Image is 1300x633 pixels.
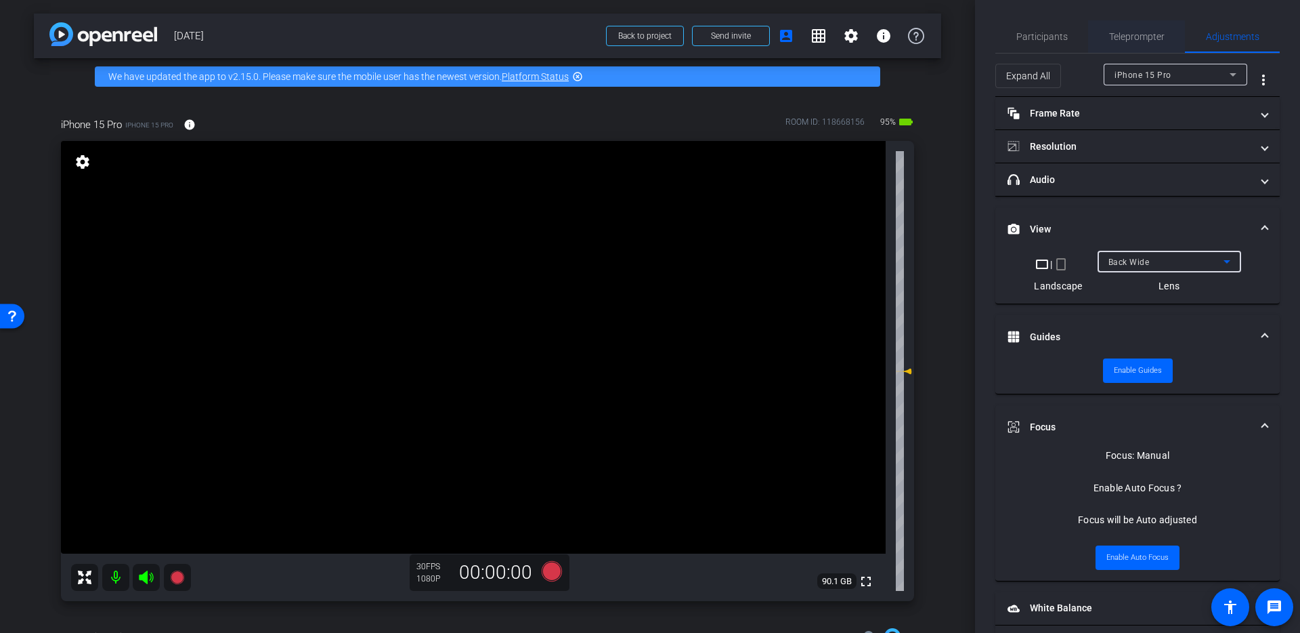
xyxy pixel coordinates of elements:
[995,359,1280,394] div: Guides
[1093,481,1182,495] div: Enable Auto Focus ?
[183,119,196,131] mat-icon: info
[875,28,892,44] mat-icon: info
[995,251,1280,304] div: View
[1106,548,1169,568] span: Enable Auto Focus
[1096,546,1179,570] button: Enable Auto Focus
[1007,173,1251,187] mat-panel-title: Audio
[174,22,598,49] span: [DATE]
[785,116,865,136] div: ROOM ID: 118668156
[1007,420,1251,434] mat-panel-title: Focus
[810,28,827,44] mat-icon: grid_on
[73,154,92,170] mat-icon: settings
[995,592,1280,625] mat-expansion-panel-header: White Balance
[1007,601,1251,615] mat-panel-title: White Balance
[1034,256,1082,272] div: |
[1103,359,1173,383] button: Enable Guides
[1034,279,1082,293] div: Landscape
[416,561,450,572] div: 30
[995,64,1061,88] button: Expand All
[1007,140,1251,154] mat-panel-title: Resolution
[778,28,794,44] mat-icon: account_box
[1034,256,1050,272] mat-icon: crop_landscape
[49,22,157,46] img: app-logo
[995,405,1280,449] mat-expansion-panel-header: Focus
[502,71,569,82] a: Platform Status
[1255,72,1272,88] mat-icon: more_vert
[606,26,684,46] button: Back to project
[995,163,1280,196] mat-expansion-panel-header: Audio
[450,561,541,584] div: 00:00:00
[995,315,1280,359] mat-expansion-panel-header: Guides
[572,71,583,82] mat-icon: highlight_off
[1114,70,1171,80] span: iPhone 15 Pro
[1078,513,1197,527] div: Focus will be Auto adjusted
[416,573,450,584] div: 1080P
[711,30,751,41] span: Send invite
[618,31,672,41] span: Back to project
[1266,599,1282,615] mat-icon: message
[1114,361,1162,381] span: Enable Guides
[125,120,173,130] span: iPhone 15 Pro
[692,26,770,46] button: Send invite
[1222,599,1238,615] mat-icon: accessibility
[95,66,880,87] div: We have updated the app to v2.15.0. Please make sure the mobile user has the newest version.
[995,449,1280,581] div: Focus
[1007,330,1251,344] mat-panel-title: Guides
[896,363,912,380] mat-icon: 0 dB
[817,573,857,590] span: 90.1 GB
[1206,32,1259,41] span: Adjustments
[1053,256,1069,272] mat-icon: crop_portrait
[1247,64,1280,96] button: More Options for Adjustments Panel
[1106,449,1169,462] div: Focus: Manual
[995,97,1280,129] mat-expansion-panel-header: Frame Rate
[1109,32,1165,41] span: Teleprompter
[61,117,122,132] span: iPhone 15 Pro
[898,114,914,130] mat-icon: battery_std
[1006,63,1050,89] span: Expand All
[1016,32,1068,41] span: Participants
[995,207,1280,251] mat-expansion-panel-header: View
[995,130,1280,163] mat-expansion-panel-header: Resolution
[1007,106,1251,121] mat-panel-title: Frame Rate
[858,573,874,590] mat-icon: fullscreen
[1108,258,1150,267] span: Back Wide
[426,562,440,571] span: FPS
[1007,222,1251,237] mat-panel-title: View
[843,28,859,44] mat-icon: settings
[878,111,898,133] span: 95%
